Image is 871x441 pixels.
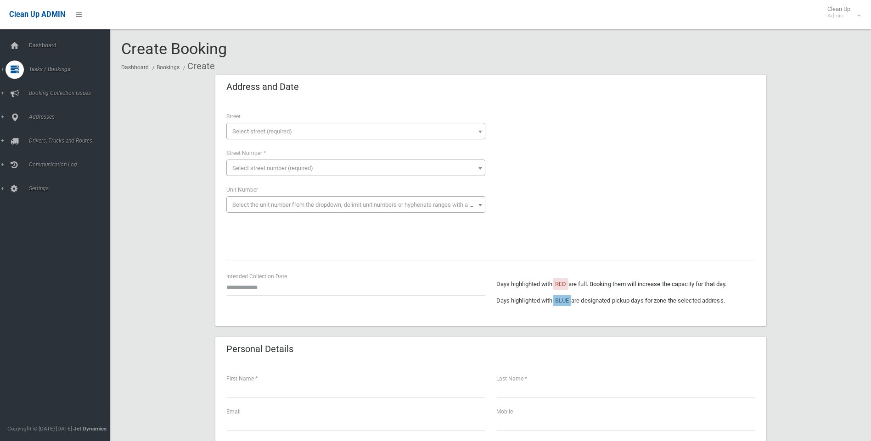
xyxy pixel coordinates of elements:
span: BLUE [555,297,569,304]
a: Bookings [157,64,180,71]
span: Clean Up [823,6,860,19]
p: Days highlighted with are designated pickup days for zone the selected address. [496,295,755,306]
span: RED [555,281,566,287]
span: Drivers, Trucks and Routes [26,138,117,144]
span: Select street (required) [232,128,292,135]
p: Days highlighted with are full. Booking them will increase the capacity for that day. [496,279,755,290]
a: Dashboard [121,64,149,71]
header: Personal Details [215,340,304,358]
span: Dashboard [26,42,117,49]
header: Address and Date [215,78,310,96]
span: Select street number (required) [232,165,313,171]
span: Addresses [26,114,117,120]
small: Admin [827,12,850,19]
strong: Jet Dynamics [73,425,107,432]
span: Create Booking [121,39,227,58]
span: Select the unit number from the dropdown, delimit unit numbers or hyphenate ranges with a comma [232,201,489,208]
span: Clean Up ADMIN [9,10,65,19]
span: Tasks / Bookings [26,66,117,72]
span: Settings [26,185,117,192]
span: Communication Log [26,161,117,168]
span: Booking Collection Issues [26,90,117,96]
li: Create [181,58,215,75]
span: Copyright © [DATE]-[DATE] [7,425,72,432]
